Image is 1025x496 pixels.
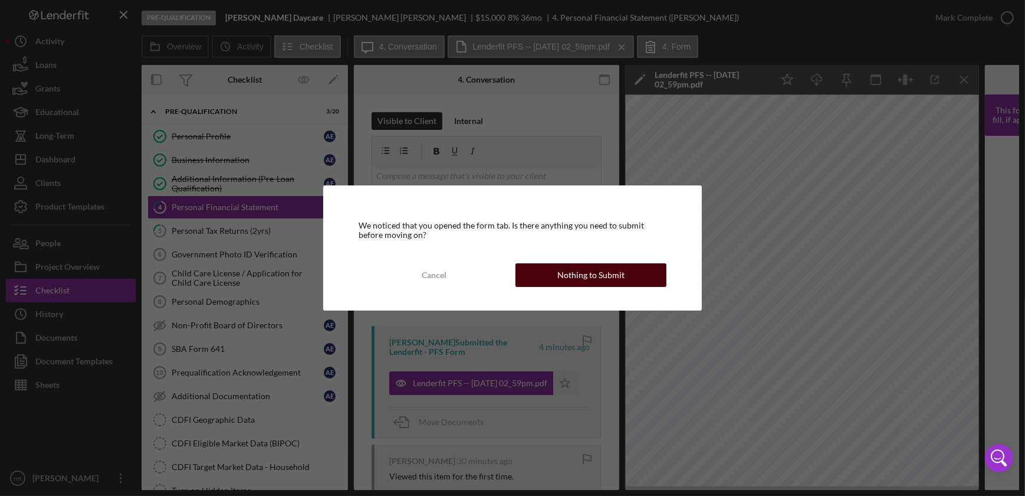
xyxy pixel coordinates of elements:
[515,263,666,287] button: Nothing to Submit
[557,263,625,287] div: Nothing to Submit
[985,444,1013,472] div: Open Intercom Messenger
[422,263,446,287] div: Cancel
[359,221,666,240] div: We noticed that you opened the form tab. Is there anything you need to submit before moving on?
[359,263,510,287] button: Cancel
